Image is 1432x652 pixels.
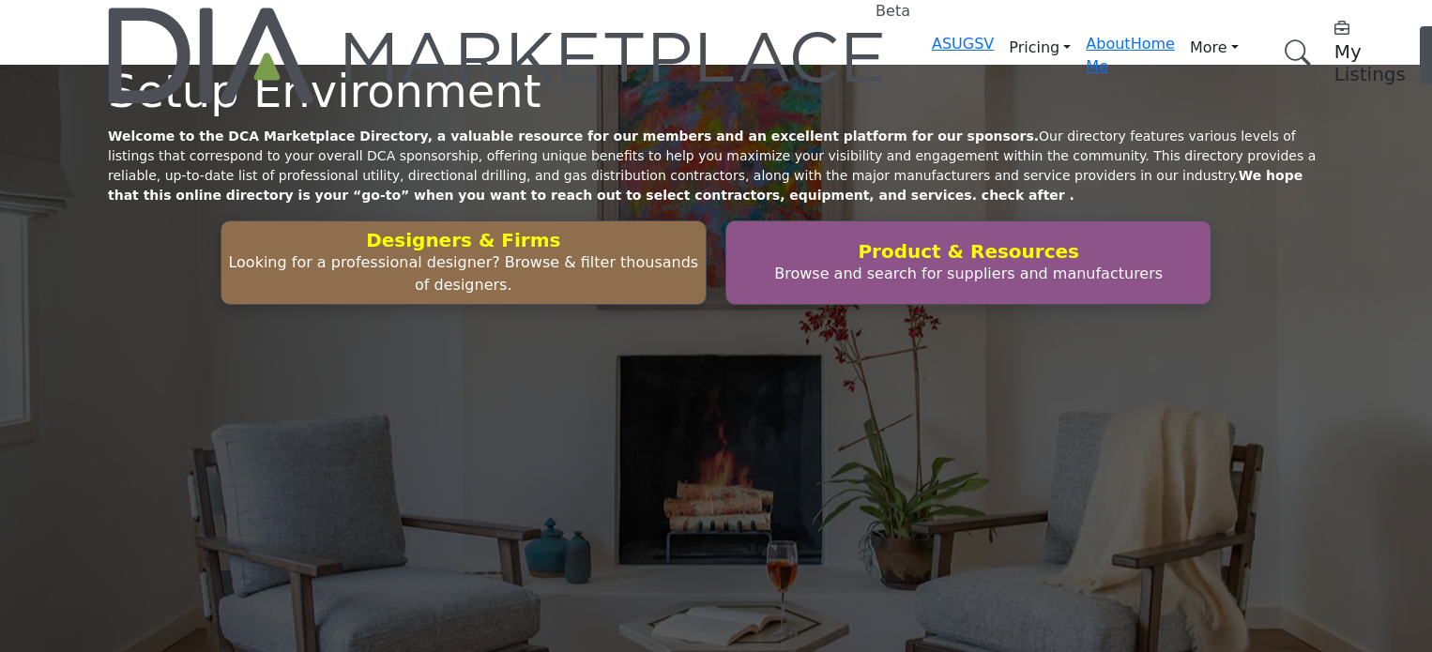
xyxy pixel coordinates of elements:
[108,8,887,103] img: Site Logo
[1334,40,1406,85] h5: My Listings
[1175,33,1254,63] a: More
[1131,35,1175,53] a: Home
[994,33,1086,63] a: Pricing
[108,127,1324,205] p: Our directory features various levels of listings that correspond to your overall DCA sponsorship...
[1086,35,1130,75] a: About Me
[1265,28,1323,78] a: Search
[725,220,1211,305] button: Product & Resources Browse and search for suppliers and manufacturers
[227,251,700,296] p: Looking for a professional designer? Browse & filter thousands of designers.
[1334,18,1406,85] div: My Listings
[732,263,1205,285] p: Browse and search for suppliers and manufacturers
[227,229,700,251] h2: Designers & Firms
[108,168,1303,203] strong: We hope that this online directory is your “go-to” when you want to reach out to select contracto...
[108,8,887,103] a: Beta
[876,2,910,20] h6: Beta
[932,35,994,53] a: ASUGSV
[221,220,707,305] button: Designers & Firms Looking for a professional designer? Browse & filter thousands of designers.
[732,240,1205,263] h2: Product & Resources
[108,129,1039,144] strong: Welcome to the DCA Marketplace Directory, a valuable resource for our members and an excellent pl...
